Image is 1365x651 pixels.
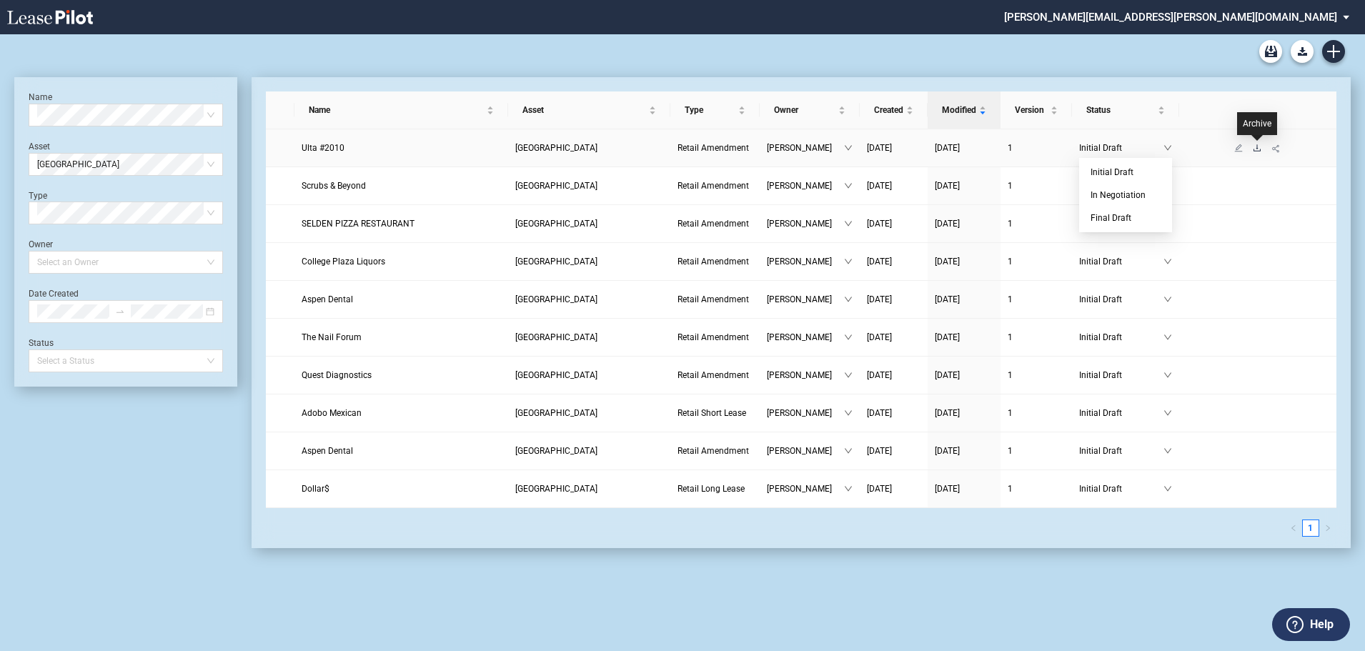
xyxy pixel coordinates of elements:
[302,482,501,496] a: Dollar$
[115,307,125,317] span: swap-right
[935,294,960,304] span: [DATE]
[677,181,749,191] span: Retail Amendment
[302,254,501,269] a: College Plaza Liquors
[874,103,903,117] span: Created
[760,91,860,129] th: Owner
[867,332,892,342] span: [DATE]
[844,257,853,266] span: down
[677,257,749,267] span: Retail Amendment
[677,482,753,496] a: Retail Long Lease
[677,254,753,269] a: Retail Amendment
[1079,292,1163,307] span: Initial Draft
[774,103,835,117] span: Owner
[1091,213,1131,223] a: Final Draft
[1008,484,1013,494] span: 1
[867,444,920,458] a: [DATE]
[1319,520,1336,537] li: Next Page
[1008,257,1013,267] span: 1
[867,292,920,307] a: [DATE]
[1008,482,1065,496] a: 1
[677,332,749,342] span: Retail Amendment
[677,446,749,456] span: Retail Amendment
[935,446,960,456] span: [DATE]
[867,179,920,193] a: [DATE]
[302,406,501,420] a: Adobo Mexican
[1079,482,1163,496] span: Initial Draft
[1008,368,1065,382] a: 1
[515,482,663,496] a: [GEOGRAPHIC_DATA]
[935,257,960,267] span: [DATE]
[1008,408,1013,418] span: 1
[867,368,920,382] a: [DATE]
[1008,219,1013,229] span: 1
[302,217,501,231] a: SELDEN PIZZA RESTAURANT
[302,370,372,380] span: Quest Diagnostics
[867,143,892,153] span: [DATE]
[935,484,960,494] span: [DATE]
[1303,520,1319,536] a: 1
[867,217,920,231] a: [DATE]
[1079,368,1163,382] span: Initial Draft
[1079,330,1163,344] span: Initial Draft
[302,330,501,344] a: The Nail Forum
[1008,446,1013,456] span: 1
[515,370,597,380] span: College Plaza
[767,330,844,344] span: [PERSON_NAME]
[1079,254,1163,269] span: Initial Draft
[867,141,920,155] a: [DATE]
[1008,181,1013,191] span: 1
[1008,217,1065,231] a: 1
[844,371,853,379] span: down
[1253,144,1261,152] span: download
[767,444,844,458] span: [PERSON_NAME]
[29,289,79,299] label: Date Created
[515,446,597,456] span: College Plaza
[515,143,597,153] span: College Plaza
[677,219,749,229] span: Retail Amendment
[844,295,853,304] span: down
[935,254,993,269] a: [DATE]
[677,294,749,304] span: Retail Amendment
[677,143,749,153] span: Retail Amendment
[515,408,597,418] span: College Plaza
[928,91,1001,129] th: Modified
[515,368,663,382] a: [GEOGRAPHIC_DATA]
[1008,141,1065,155] a: 1
[935,332,960,342] span: [DATE]
[37,154,214,175] span: College Plaza
[867,254,920,269] a: [DATE]
[942,103,976,117] span: Modified
[1285,520,1302,537] button: left
[867,181,892,191] span: [DATE]
[515,141,663,155] a: [GEOGRAPHIC_DATA]
[1163,295,1172,304] span: down
[1319,520,1336,537] button: right
[29,191,47,201] label: Type
[294,91,508,129] th: Name
[29,141,50,151] label: Asset
[1015,103,1048,117] span: Version
[767,482,844,496] span: [PERSON_NAME]
[515,406,663,420] a: [GEOGRAPHIC_DATA]
[935,482,993,496] a: [DATE]
[302,292,501,307] a: Aspen Dental
[677,370,749,380] span: Retail Amendment
[1163,257,1172,266] span: down
[867,482,920,496] a: [DATE]
[935,219,960,229] span: [DATE]
[1072,91,1179,129] th: Status
[867,446,892,456] span: [DATE]
[515,181,597,191] span: College Plaza
[1086,103,1155,117] span: Status
[302,179,501,193] a: Scrubs & Beyond
[1290,525,1297,532] span: left
[1091,167,1133,177] a: Initial Draft
[935,217,993,231] a: [DATE]
[515,444,663,458] a: [GEOGRAPHIC_DATA]
[302,143,344,153] span: Ulta #2010
[670,91,760,129] th: Type
[867,330,920,344] a: [DATE]
[844,182,853,190] span: down
[1163,409,1172,417] span: down
[1286,40,1318,63] md-menu: Download Blank Form List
